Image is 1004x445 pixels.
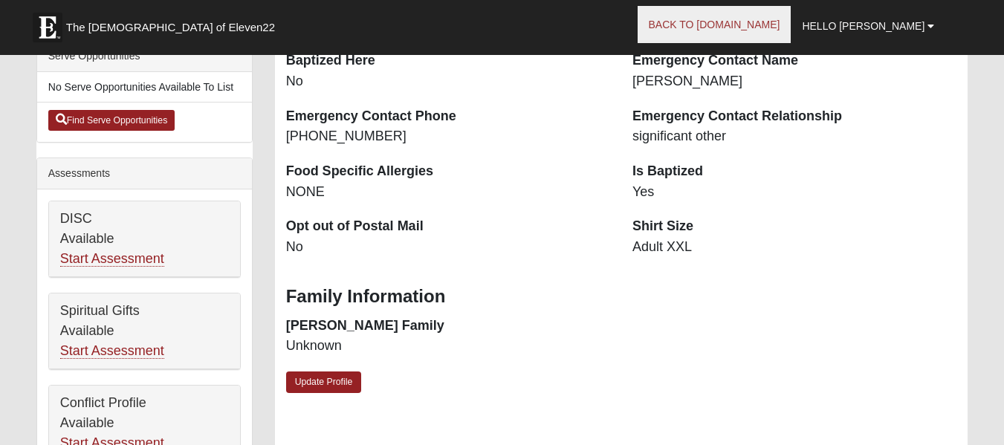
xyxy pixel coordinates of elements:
[632,127,956,146] dd: significant other
[60,251,164,267] a: Start Assessment
[286,162,610,181] dt: Food Specific Allergies
[37,158,252,189] div: Assessments
[66,20,275,35] span: The [DEMOGRAPHIC_DATA] of Eleven22
[632,51,956,71] dt: Emergency Contact Name
[60,343,164,359] a: Start Assessment
[286,127,610,146] dd: [PHONE_NUMBER]
[33,13,62,42] img: Eleven22 logo
[286,72,610,91] dd: No
[632,217,956,236] dt: Shirt Size
[638,6,791,43] a: Back to [DOMAIN_NAME]
[791,7,945,45] a: Hello [PERSON_NAME]
[37,72,252,103] li: No Serve Opportunities Available To List
[286,107,610,126] dt: Emergency Contact Phone
[286,316,610,336] dt: [PERSON_NAME] Family
[802,20,924,32] span: Hello [PERSON_NAME]
[49,201,240,277] div: DISC Available
[286,337,610,356] dd: Unknown
[48,110,175,131] a: Find Serve Opportunities
[286,238,610,257] dd: No
[286,286,957,308] h3: Family Information
[632,107,956,126] dt: Emergency Contact Relationship
[286,217,610,236] dt: Opt out of Postal Mail
[37,41,252,72] div: Serve Opportunities
[49,293,240,369] div: Spiritual Gifts Available
[286,51,610,71] dt: Baptized Here
[632,162,956,181] dt: Is Baptized
[632,183,956,202] dd: Yes
[632,238,956,257] dd: Adult XXL
[25,5,323,42] a: The [DEMOGRAPHIC_DATA] of Eleven22
[286,183,610,202] dd: NONE
[286,371,362,393] a: Update Profile
[632,72,956,91] dd: [PERSON_NAME]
